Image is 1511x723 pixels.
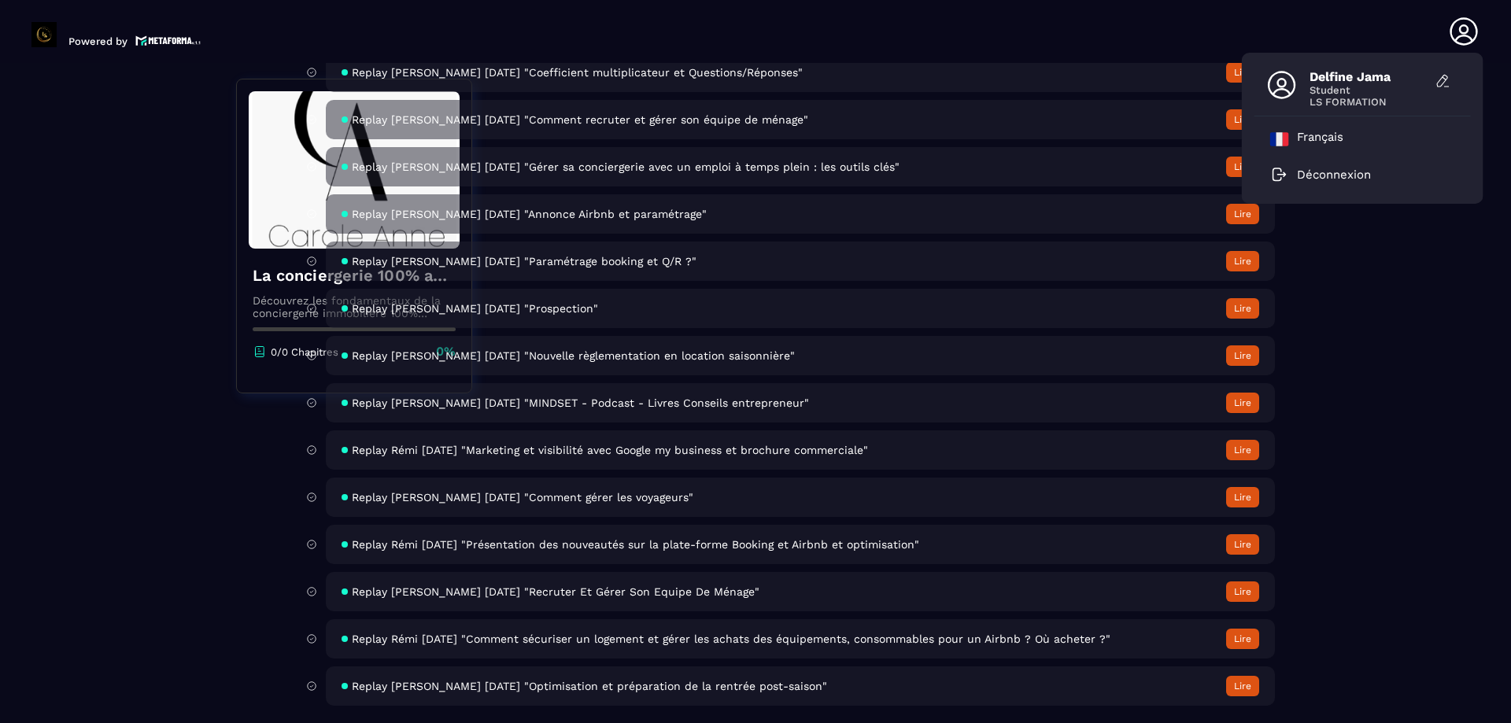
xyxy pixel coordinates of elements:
[352,66,803,79] span: Replay [PERSON_NAME] [DATE] "Coefficient multiplicateur et Questions/Réponses"
[1226,440,1259,460] button: Lire
[253,264,456,286] h4: La conciergerie 100% automatisée
[352,349,795,362] span: Replay [PERSON_NAME] [DATE] "Nouvelle règlementation en location saisonnière"
[352,113,808,126] span: Replay [PERSON_NAME] [DATE] "Comment recruter et gérer son équipe de ménage"
[352,633,1110,645] span: Replay Rémi [DATE] "Comment sécuriser un logement et gérer les achats des équipements, consommabl...
[135,34,201,47] img: logo
[1310,96,1428,108] span: LS FORMATION
[271,346,338,358] p: 0/0 Chapitres
[31,22,57,47] img: logo-branding
[1226,534,1259,555] button: Lire
[352,255,696,267] span: Replay [PERSON_NAME] [DATE] "Paramétrage booking et Q/R ?"
[1226,298,1259,319] button: Lire
[352,538,919,551] span: Replay Rémi [DATE] "Présentation des nouveautés sur la plate-forme Booking et Airbnb et optimisat...
[1226,251,1259,271] button: Lire
[352,680,827,692] span: Replay [PERSON_NAME] [DATE] "Optimisation et préparation de la rentrée post-saison"
[1226,109,1259,130] button: Lire
[1310,84,1428,96] span: Student
[352,397,809,409] span: Replay [PERSON_NAME] [DATE] "MINDSET - Podcast - Livres Conseils entrepreneur"
[1226,204,1259,224] button: Lire
[68,35,127,47] p: Powered by
[352,208,707,220] span: Replay [PERSON_NAME] [DATE] "Annonce Airbnb et paramétrage"
[1297,168,1371,182] p: Déconnexion
[1226,487,1259,507] button: Lire
[352,444,868,456] span: Replay Rémi [DATE] "Marketing et visibilité avec Google my business et brochure commerciale"
[253,294,456,319] p: Découvrez les fondamentaux de la conciergerie immobilière 100% automatisée. Cette formation est c...
[352,585,759,598] span: Replay [PERSON_NAME] [DATE] "Recruter Et Gérer Son Equipe De Ménage"
[352,491,693,504] span: Replay [PERSON_NAME] [DATE] "Comment gérer les voyageurs"
[1226,581,1259,602] button: Lire
[352,160,900,173] span: Replay [PERSON_NAME] [DATE] "Gérer sa conciergerie avec un emploi à temps plein : les outils clés"
[1297,130,1343,149] p: Français
[1226,676,1259,696] button: Lire
[249,91,460,249] img: banner
[1310,69,1428,84] span: Delfine Jama
[352,302,598,315] span: Replay [PERSON_NAME] [DATE] "Prospection"
[1226,62,1259,83] button: Lire
[1226,345,1259,366] button: Lire
[1226,393,1259,413] button: Lire
[1226,157,1259,177] button: Lire
[1226,629,1259,649] button: Lire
